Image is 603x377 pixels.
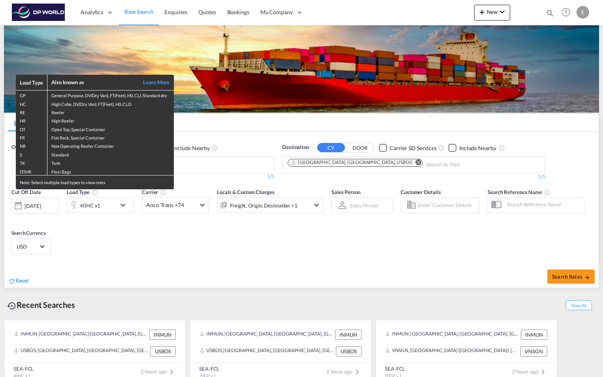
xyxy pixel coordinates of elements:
[16,90,47,99] td: GP
[47,124,174,133] td: Open Top, Special Container
[16,175,174,189] div: Note: Select multiple load types to view rates
[16,75,47,90] th: Load Type
[47,133,174,141] td: Flat Rack, Special Container
[47,150,174,158] td: Standard
[16,141,47,149] td: NR
[16,99,47,107] td: HC
[51,79,134,86] div: Also known as
[16,158,47,166] td: TK
[47,141,174,149] td: Non Operating Reefer Container
[47,99,174,107] td: High Cube, DV(Dry Van), FT(Feet), H0, CLO
[16,124,47,133] td: OT
[47,158,174,166] td: Tank
[16,116,47,124] td: HR
[47,90,174,99] td: General Purpose, DV(Dry Van), FT(Feet), H0, CLI, Standard dry
[47,116,174,124] td: High Reefer
[47,167,174,175] td: Flexi Bags
[16,133,47,141] td: FR
[16,107,47,116] td: RE
[16,167,47,175] td: OTHR
[134,79,170,86] a: Learn More
[16,150,47,158] td: S
[47,107,174,116] td: Reefer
